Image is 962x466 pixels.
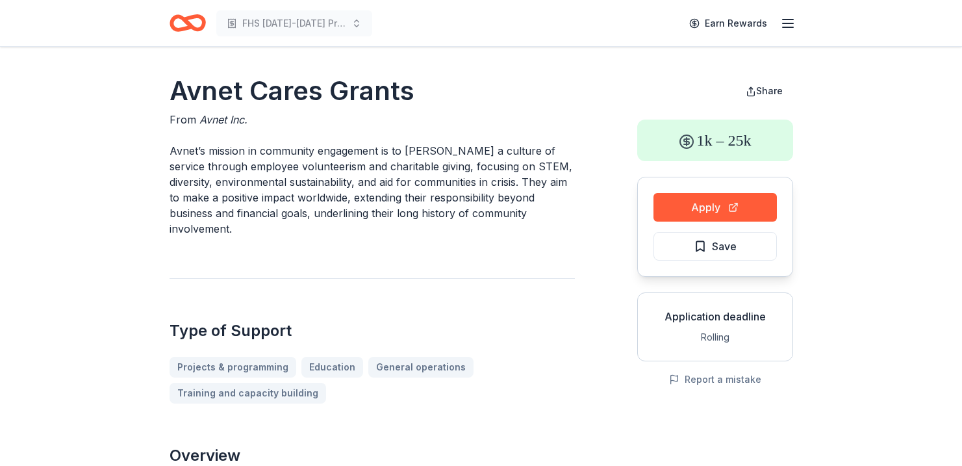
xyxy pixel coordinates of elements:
[170,8,206,38] a: Home
[648,330,782,345] div: Rolling
[242,16,346,31] span: FHS [DATE]-[DATE] Production Season
[735,78,793,104] button: Share
[170,112,575,127] div: From
[199,113,247,126] span: Avnet Inc.
[170,445,575,466] h2: Overview
[368,357,474,378] a: General operations
[712,238,737,255] span: Save
[653,193,777,222] button: Apply
[170,73,575,109] h1: Avnet Cares Grants
[669,372,761,387] button: Report a mistake
[681,12,775,35] a: Earn Rewards
[170,320,575,341] h2: Type of Support
[653,232,777,261] button: Save
[637,120,793,161] div: 1k – 25k
[170,143,575,237] p: Avnet’s mission in community engagement is to [PERSON_NAME] a culture of service through employee...
[301,357,363,378] a: Education
[756,85,783,96] span: Share
[170,357,296,378] a: Projects & programming
[648,309,782,324] div: Application deadline
[216,10,372,36] button: FHS [DATE]-[DATE] Production Season
[170,383,326,404] a: Training and capacity building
